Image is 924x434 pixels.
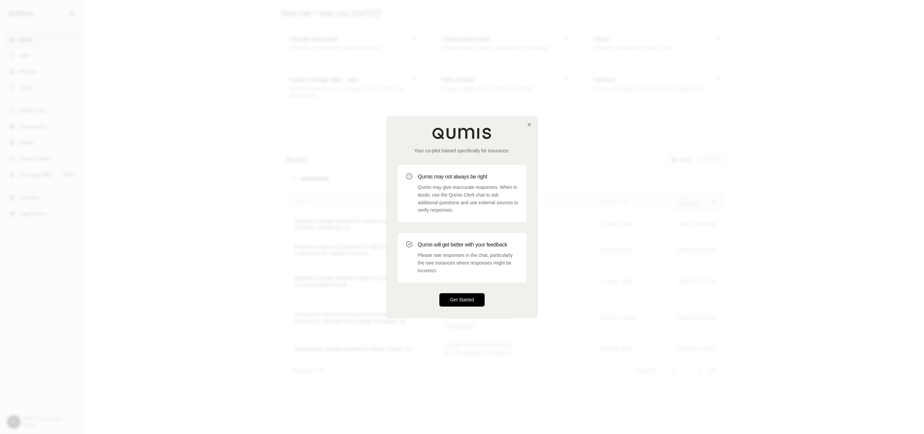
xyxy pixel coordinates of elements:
[418,184,519,214] p: Qumis may give inaccurate responses. When in doubt, use the Qumis Clerk chat to ask additional qu...
[398,147,527,154] p: Your co-pilot trained specifically for insurance.
[418,241,519,249] h3: Qumis will get better with your feedback
[439,293,485,307] button: Get Started
[418,173,519,181] h3: Qumis may not always be right
[418,251,519,274] p: Please rate responses in the chat, particularly the rare instances where responses might be incor...
[432,127,492,139] img: Qumis Logo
